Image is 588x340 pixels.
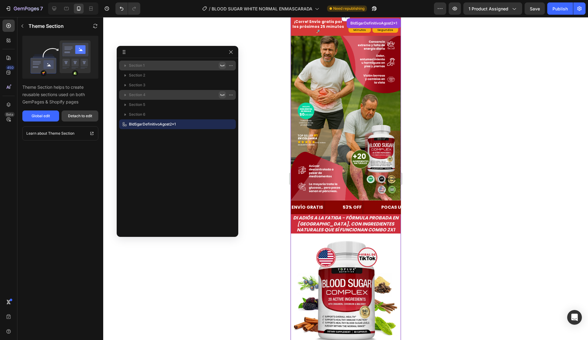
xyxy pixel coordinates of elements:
[129,92,145,98] span: Section 4
[91,186,130,194] p: POCAS UNIDADES
[129,111,145,118] span: Section 6
[463,2,522,15] button: 1 product assigned
[68,113,92,119] div: Detach to edit
[22,84,98,106] p: Theme Section helps to create reusable sections used on both GemPages & Shopify pages
[22,110,59,121] button: Global edit
[333,6,364,11] span: Need republishing
[209,6,210,12] span: /
[129,121,176,127] span: BldSgarDefinitivoAgost2x1
[129,82,145,88] span: Section 3
[525,2,545,15] button: Save
[40,5,43,12] p: 7
[2,2,46,15] button: 7
[58,3,108,9] div: BldSgarDefinitivoAgost2x1
[212,6,312,12] span: BLOOD SUGAR WHITE NORMAL ENMASCARADA
[115,2,140,15] div: Undo/Redo
[547,2,573,15] button: Publish
[62,110,98,121] button: Detach to edit
[129,72,145,78] span: Section 2
[469,6,508,12] span: 1 product assigned
[129,102,145,108] span: Section 5
[22,126,98,140] a: Learn about Theme Section
[530,6,540,11] span: Save
[552,6,568,12] div: Publish
[5,112,15,117] div: Beta
[2,197,108,216] i: Di Adiós a la Fatiga - Fórmula probada en [GEOGRAPHIC_DATA], con ingredientes naturales que sí fu...
[291,17,401,340] iframe: Design area
[129,62,145,69] span: Section 1
[48,130,74,136] p: Theme Section
[32,113,50,119] div: Global edit
[28,22,64,30] p: Theme Section
[567,310,582,325] div: Open Intercom Messenger
[6,65,15,70] div: 450
[26,130,47,136] p: Learn about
